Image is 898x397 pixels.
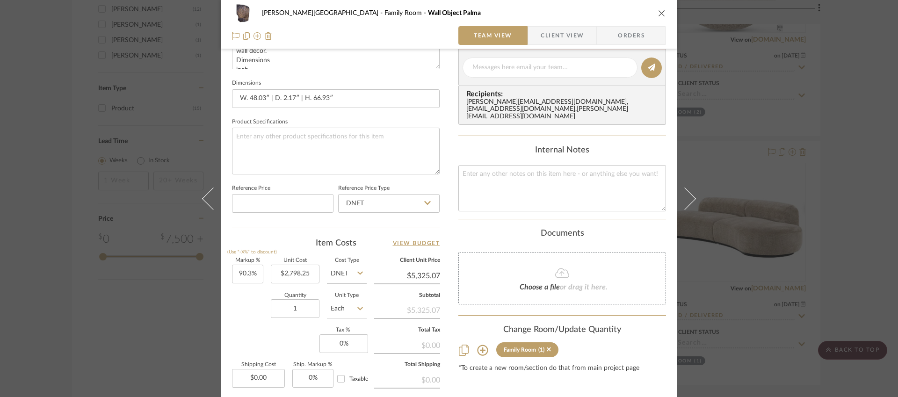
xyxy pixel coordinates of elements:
div: (1) [538,346,544,353]
label: Client Unit Price [374,258,440,263]
span: Team View [474,26,512,45]
label: Total Tax [374,328,440,332]
label: Dimensions [232,81,261,86]
div: $0.00 [374,371,440,388]
img: cfbc7db3-3d7a-4114-a5f5-779cf97608a6_48x40.jpg [232,4,254,22]
div: $0.00 [374,336,440,353]
div: Item Costs [232,238,440,249]
span: Recipients: [466,90,662,98]
label: Reference Price [232,186,270,191]
div: Family Room [504,346,536,353]
img: Remove from project [265,32,272,40]
a: View Budget [393,238,440,249]
button: close [658,9,666,17]
div: Documents [458,229,666,239]
span: Choose a file [520,283,560,291]
span: [PERSON_NAME][GEOGRAPHIC_DATA] [262,10,384,16]
span: Taxable [349,376,368,382]
div: *To create a new room/section do that from main project page [458,365,666,372]
label: Shipping Cost [232,362,285,367]
div: Change Room/Update Quantity [458,325,666,335]
label: Total Shipping [374,362,440,367]
label: Unit Type [327,293,367,298]
label: Quantity [271,293,319,298]
span: Wall Object Palma [428,10,481,16]
div: [PERSON_NAME][EMAIL_ADDRESS][DOMAIN_NAME] , [EMAIL_ADDRESS][DOMAIN_NAME] , [PERSON_NAME][EMAIL_AD... [466,99,662,121]
label: Ship. Markup % [292,362,333,367]
label: Product Specifications [232,120,288,124]
div: Internal Notes [458,145,666,156]
span: or drag it here. [560,283,608,291]
label: Unit Cost [271,258,319,263]
span: Orders [608,26,655,45]
span: Client View [541,26,584,45]
label: Cost Type [327,258,367,263]
span: Family Room [384,10,428,16]
label: Tax % [319,328,367,332]
label: Markup % [232,258,263,263]
label: Reference Price Type [338,186,390,191]
input: Enter the dimensions of this item [232,89,440,108]
label: Subtotal [374,293,440,298]
div: $5,325.07 [374,301,440,318]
